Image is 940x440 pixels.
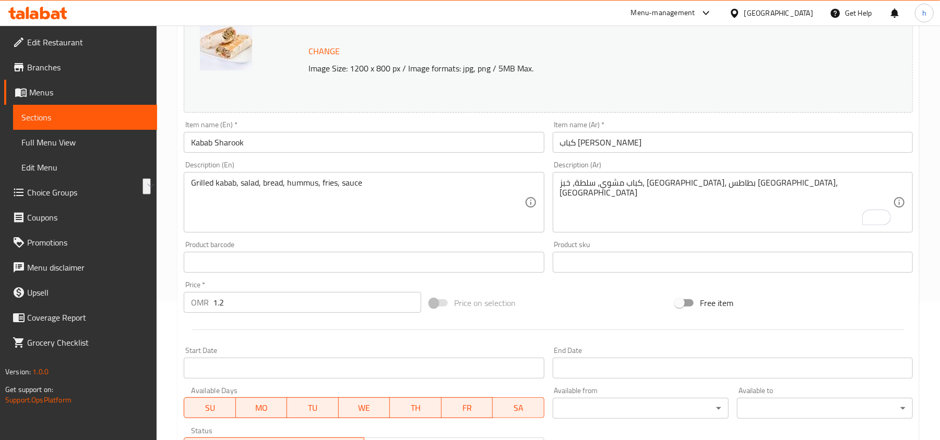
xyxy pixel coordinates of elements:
[390,397,442,418] button: TH
[4,80,157,105] a: Menus
[553,132,913,153] input: Enter name Ar
[4,205,157,230] a: Coupons
[5,365,31,378] span: Version:
[27,211,149,224] span: Coupons
[5,393,72,407] a: Support.OpsPlatform
[737,398,913,419] div: ​
[4,255,157,280] a: Menu disclaimer
[13,130,157,155] a: Full Menu View
[27,36,149,48] span: Edit Restaurant
[5,383,53,396] span: Get support on:
[291,400,335,415] span: TU
[4,330,157,355] a: Grocery Checklist
[922,7,926,19] span: h
[32,365,49,378] span: 1.0.0
[454,297,516,309] span: Price on selection
[27,286,149,299] span: Upsell
[213,292,421,313] input: Please enter price
[21,161,149,174] span: Edit Menu
[553,252,913,273] input: Please enter product sku
[21,111,149,124] span: Sections
[191,178,524,227] textarea: Grilled kabab, salad, bread, hummus, fries, sauce
[493,397,544,418] button: SA
[4,305,157,330] a: Coverage Report
[29,86,149,99] span: Menus
[27,61,149,74] span: Branches
[446,400,489,415] span: FR
[287,397,339,418] button: TU
[4,180,157,205] a: Choice Groups
[304,62,827,75] p: Image Size: 1200 x 800 px / Image formats: jpg, png / 5MB Max.
[304,41,344,62] button: Change
[4,55,157,80] a: Branches
[13,105,157,130] a: Sections
[184,252,544,273] input: Please enter product barcode
[191,296,209,309] p: OMR
[4,280,157,305] a: Upsell
[343,400,386,415] span: WE
[394,400,437,415] span: TH
[308,44,340,59] span: Change
[560,178,893,227] textarea: To enrich screen reader interactions, please activate Accessibility in Grammarly extension settings
[236,397,288,418] button: MO
[27,311,149,324] span: Coverage Report
[27,261,149,274] span: Menu disclaimer
[442,397,493,418] button: FR
[700,297,733,309] span: Free item
[27,336,149,349] span: Grocery Checklist
[13,155,157,180] a: Edit Menu
[240,400,283,415] span: MO
[184,397,235,418] button: SU
[4,230,157,255] a: Promotions
[339,397,390,418] button: WE
[497,400,540,415] span: SA
[631,7,695,19] div: Menu-management
[553,398,729,419] div: ​
[27,236,149,249] span: Promotions
[4,30,157,55] a: Edit Restaurant
[200,18,252,70] img: kabab_sharook638952547992922426.jpg
[27,186,149,199] span: Choice Groups
[744,7,813,19] div: [GEOGRAPHIC_DATA]
[184,132,544,153] input: Enter name En
[188,400,231,415] span: SU
[21,136,149,149] span: Full Menu View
